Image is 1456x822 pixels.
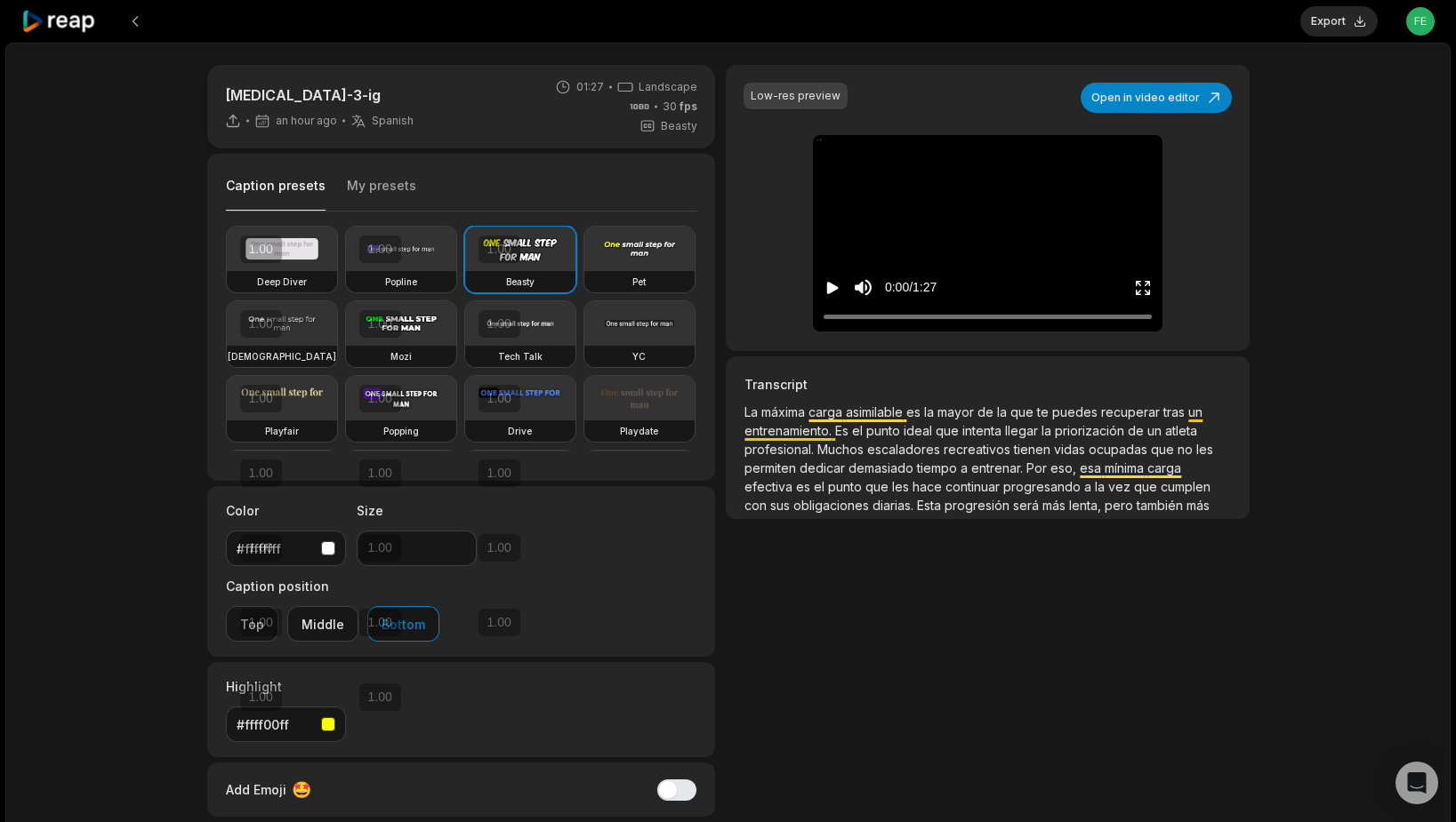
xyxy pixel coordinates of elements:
button: Top [226,606,278,642]
span: el [814,479,828,494]
span: Es [835,423,852,438]
span: la [1095,479,1108,494]
span: a [1084,479,1095,494]
span: sus [770,498,793,513]
span: la [997,404,1010,419]
span: carga [808,404,846,419]
span: Spanish [372,114,414,128]
span: continuar [945,479,1003,494]
div: #ffff00ff [237,715,314,734]
span: que [936,423,962,438]
button: #ffffffff [226,531,346,566]
span: un [1188,404,1203,419]
button: Middle [287,606,358,642]
span: cumplen [1161,479,1211,494]
span: 01:27 [576,79,604,95]
span: mayor [937,404,977,419]
span: a [961,460,971,475]
span: puedes [1052,404,1101,419]
h3: Playfair [265,424,299,438]
p: [MEDICAL_DATA]-3-ig [225,84,414,106]
span: dedicar [800,460,849,475]
span: que [1134,479,1161,494]
span: Add Emoji [226,780,286,799]
span: la [1042,423,1055,438]
label: Caption position [226,577,439,595]
span: lenta, [1069,498,1105,513]
h3: YC [632,349,646,363]
span: entrenamiento. [744,423,835,438]
div: Low-res preview [751,88,841,104]
span: te [1037,404,1052,419]
span: Por [1026,460,1050,475]
span: recuperar [1101,404,1163,419]
span: obligaciones [793,498,873,513]
span: eso, [1050,460,1080,475]
span: Muchos [817,442,867,457]
span: efectiva [744,479,796,494]
button: Get ChatGPT Summary (Ctrl+J) [1390,770,1424,804]
span: atleta [1165,423,1197,438]
h3: Mozi [390,349,412,363]
span: que [1151,442,1178,457]
h3: Pet [632,275,646,289]
span: demasiado [849,460,917,475]
span: más [1187,498,1210,513]
span: tras [1163,404,1188,419]
span: es [906,404,924,419]
label: Size [357,501,477,520]
button: Enter Fullscreen [1134,271,1152,304]
button: #ffff00ff [226,706,346,742]
span: progresando [1003,479,1084,494]
span: esa [1080,460,1105,475]
span: La [744,404,761,419]
span: con [744,498,770,513]
label: Highlight [226,677,346,696]
h3: Popline [385,275,417,289]
span: les [1196,442,1213,457]
span: pero [1105,498,1137,513]
button: Play video [824,271,841,304]
span: llegar [1005,423,1042,438]
span: 30 [663,99,697,115]
h3: Tech Talk [498,349,543,363]
span: ocupadas [1089,442,1151,457]
span: tienen [1014,442,1054,457]
span: el [852,423,866,438]
span: progresión [945,498,1013,513]
span: vidas [1054,442,1089,457]
div: 0:00 / 1:27 [885,278,937,297]
span: Esta [917,498,945,513]
h3: Drive [508,424,532,438]
span: no [1178,442,1196,457]
span: an hour ago [276,114,337,128]
h3: Beasty [506,275,535,289]
span: más [1042,498,1069,513]
button: Bottom [367,606,439,642]
span: escaladores [867,442,944,457]
span: ideal [904,423,936,438]
button: Export [1300,6,1378,36]
div: Open Intercom Messenger [1396,762,1438,804]
span: es [796,479,814,494]
span: también [1137,498,1187,513]
h3: Transcript [744,375,1230,394]
label: Color [226,501,346,520]
div: #ffffffff [237,539,314,558]
button: Open in video editor [1081,83,1232,113]
span: la [924,404,937,419]
span: Beasty [661,118,697,134]
span: priorización [1055,423,1128,438]
span: fps [680,100,697,113]
span: intenta [962,423,1005,438]
span: mínima [1105,460,1147,475]
span: máxima [761,404,808,419]
span: hace [913,479,945,494]
span: de [977,404,997,419]
button: Mute sound [852,276,874,299]
button: My presets [347,177,416,211]
span: diarias. [873,498,917,513]
span: profesional. [744,442,817,457]
span: 🤩 [292,778,311,802]
span: tiempo [917,460,961,475]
